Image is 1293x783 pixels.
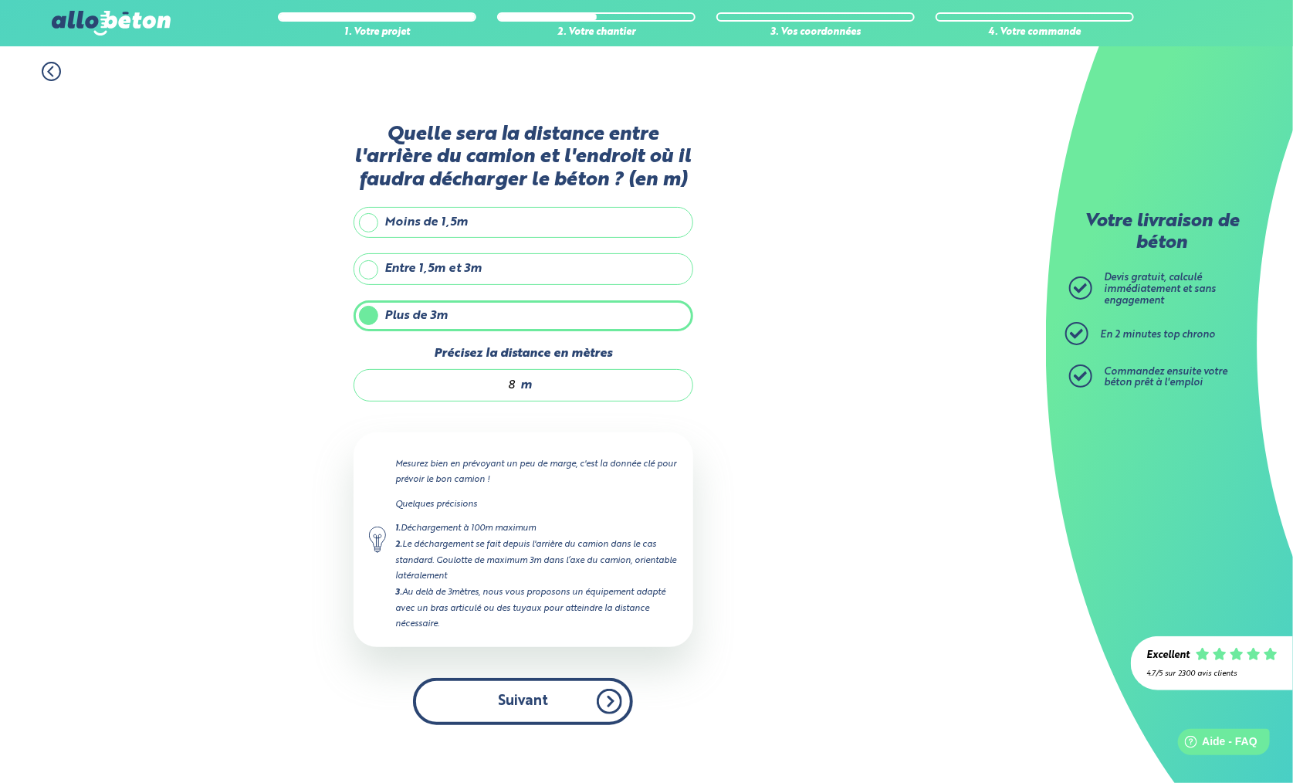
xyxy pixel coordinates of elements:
label: Plus de 3m [354,300,693,331]
span: En 2 minutes top chrono [1100,330,1215,340]
div: 3. Vos coordonnées [716,27,915,39]
div: Excellent [1146,650,1190,662]
label: Moins de 1,5m [354,207,693,238]
strong: 2. [396,541,403,549]
span: Commandez ensuite votre béton prêt à l'emploi [1104,367,1227,388]
span: m [521,378,533,392]
span: Devis gratuit, calculé immédiatement et sans engagement [1104,273,1216,305]
input: 0 [370,378,517,393]
p: Mesurez bien en prévoyant un peu de marge, c'est la donnée clé pour prévoir le bon camion ! [396,456,678,487]
div: Au delà de 3mètres, nous vous proposons un équipement adapté avec un bras articulé ou des tuyaux ... [396,585,678,632]
strong: 3. [396,588,403,597]
div: 2. Votre chantier [497,27,696,39]
label: Quelle sera la distance entre l'arrière du camion et l'endroit où il faudra décharger le béton ? ... [354,124,693,192]
p: Votre livraison de béton [1073,212,1251,254]
div: 4. Votre commande [936,27,1134,39]
div: 1. Votre projet [278,27,476,39]
img: allobéton [52,11,171,36]
div: Le déchargement se fait depuis l'arrière du camion dans le cas standard. Goulotte de maximum 3m d... [396,537,678,584]
label: Entre 1,5m et 3m [354,253,693,284]
div: 4.7/5 sur 2300 avis clients [1146,669,1278,678]
label: Précisez la distance en mètres [354,347,693,361]
p: Quelques précisions [396,497,678,512]
strong: 1. [396,524,401,533]
iframe: Help widget launcher [1156,723,1276,766]
button: Suivant [413,678,633,725]
div: Déchargement à 100m maximum [396,520,678,537]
